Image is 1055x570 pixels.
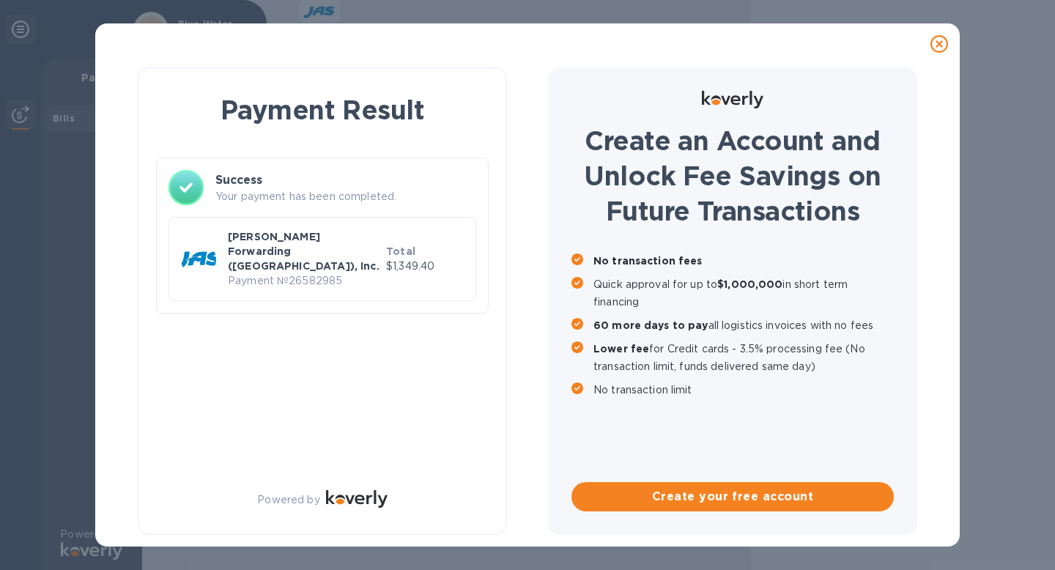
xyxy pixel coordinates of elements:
[593,275,894,311] p: Quick approval for up to in short term financing
[386,245,415,257] b: Total
[593,255,703,267] b: No transaction fees
[583,488,882,506] span: Create your free account
[386,259,464,274] p: $1,349.40
[571,123,894,229] h1: Create an Account and Unlock Fee Savings on Future Transactions
[228,273,380,289] p: Payment № 26582985
[593,343,649,355] b: Lower fee
[215,189,476,204] p: Your payment has been completed.
[702,91,763,108] img: Logo
[326,490,388,508] img: Logo
[215,171,476,189] h3: Success
[257,492,319,508] p: Powered by
[162,92,483,128] h1: Payment Result
[571,482,894,511] button: Create your free account
[593,381,894,399] p: No transaction limit
[717,278,782,290] b: $1,000,000
[593,319,708,331] b: 60 more days to pay
[228,229,380,273] p: [PERSON_NAME] Forwarding ([GEOGRAPHIC_DATA]), Inc.
[593,317,894,334] p: all logistics invoices with no fees
[593,340,894,375] p: for Credit cards - 3.5% processing fee (No transaction limit, funds delivered same day)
